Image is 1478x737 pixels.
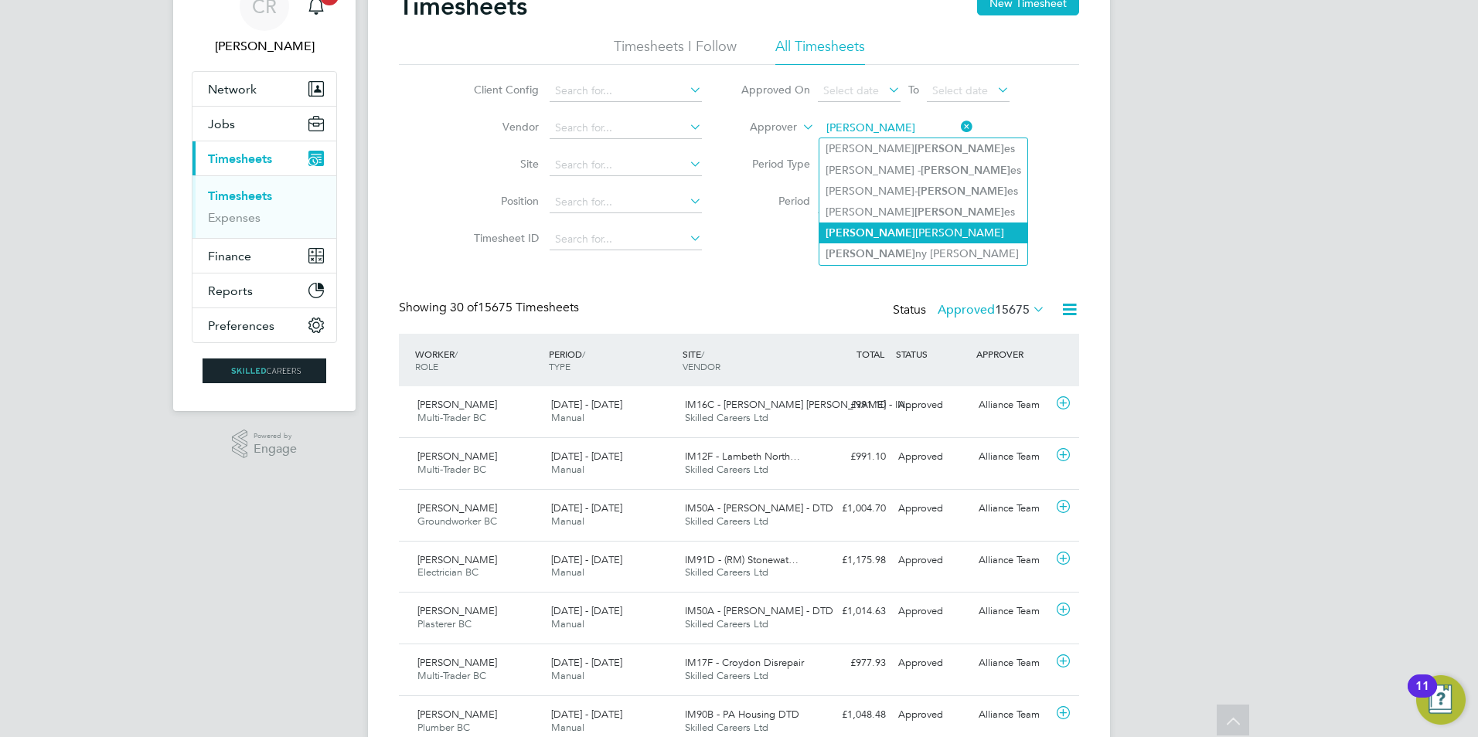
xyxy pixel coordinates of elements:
[469,120,539,134] label: Vendor
[812,392,892,418] div: £991.10
[417,398,497,411] span: [PERSON_NAME]
[1416,675,1466,725] button: Open Resource Center, 11 new notifications
[685,450,800,463] span: IM12F - Lambeth North…
[826,247,915,260] b: [PERSON_NAME]
[685,669,768,682] span: Skilled Careers Ltd
[892,444,972,470] div: Approved
[551,398,622,411] span: [DATE] - [DATE]
[819,202,1027,222] li: [PERSON_NAME] es
[741,194,810,208] label: Period
[192,358,337,383] a: Go to home page
[417,721,470,734] span: Plumber BC
[550,192,702,213] input: Search for...
[812,444,892,470] div: £991.10
[417,463,486,476] span: Multi-Trader BC
[812,650,892,676] div: £977.93
[551,501,622,515] span: [DATE] - [DATE]
[417,515,497,528] span: Groundworker BC
[551,515,584,528] span: Manual
[819,138,1027,159] li: [PERSON_NAME] es
[904,80,924,100] span: To
[232,430,298,459] a: Powered byEngage
[192,72,336,106] button: Network
[893,300,1048,321] div: Status
[892,340,972,368] div: STATUS
[550,229,702,250] input: Search for...
[582,348,585,360] span: /
[399,300,582,316] div: Showing
[701,348,704,360] span: /
[551,411,584,424] span: Manual
[972,650,1053,676] div: Alliance Team
[685,411,768,424] span: Skilled Careers Ltd
[775,37,865,65] li: All Timesheets
[550,155,702,176] input: Search for...
[549,360,570,372] span: TYPE
[892,496,972,521] div: Approved
[208,318,274,333] span: Preferences
[892,599,972,624] div: Approved
[254,443,297,456] span: Engage
[826,226,915,239] b: [PERSON_NAME]
[812,548,892,573] div: £1,175.98
[685,463,768,476] span: Skilled Careers Ltd
[972,496,1053,521] div: Alliance Team
[551,669,584,682] span: Manual
[455,348,458,360] span: /
[192,239,336,273] button: Finance
[892,548,972,573] div: Approved
[469,231,539,245] label: Timesheet ID
[685,656,804,669] span: IM17F - Croydon Disrepair
[551,450,622,463] span: [DATE] - [DATE]
[551,463,584,476] span: Manual
[417,604,497,617] span: [PERSON_NAME]
[208,249,251,263] span: Finance
[551,721,584,734] span: Manual
[972,599,1053,624] div: Alliance Team
[551,604,622,617] span: [DATE] - [DATE]
[741,83,810,97] label: Approved On
[208,151,272,166] span: Timesheets
[685,721,768,734] span: Skilled Careers Ltd
[921,164,1010,177] b: [PERSON_NAME]
[679,340,812,380] div: SITE
[823,83,879,97] span: Select date
[1415,686,1429,706] div: 11
[685,553,799,566] span: IM91D - (RM) Stonewat…
[415,360,438,372] span: ROLE
[192,273,336,307] button: Reports
[819,243,1027,264] li: ny [PERSON_NAME]
[417,669,486,682] span: Multi-Trader BC
[208,210,261,225] a: Expenses
[972,444,1053,470] div: Alliance Team
[812,496,892,521] div: £1,004.70
[192,107,336,141] button: Jobs
[995,302,1030,318] span: 15675
[450,300,579,315] span: 15675 Timesheets
[821,117,973,139] input: Search for...
[819,222,1027,243] li: [PERSON_NAME]
[551,617,584,630] span: Manual
[208,117,235,131] span: Jobs
[417,450,497,463] span: [PERSON_NAME]
[545,340,679,380] div: PERIOD
[812,599,892,624] div: £1,014.63
[685,708,799,721] span: IM90B - PA Housing DTD
[819,181,1027,202] li: [PERSON_NAME]- es
[972,340,1053,368] div: APPROVER
[411,340,545,380] div: WORKER
[551,708,622,721] span: [DATE] - [DATE]
[938,302,1045,318] label: Approved
[685,617,768,630] span: Skilled Careers Ltd
[203,358,326,383] img: skilledcareers-logo-retina.png
[450,300,478,315] span: 30 of
[972,548,1053,573] div: Alliance Team
[208,188,272,203] a: Timesheets
[469,157,539,171] label: Site
[727,120,797,135] label: Approver
[551,565,584,579] span: Manual
[551,656,622,669] span: [DATE] - [DATE]
[918,185,1007,198] b: [PERSON_NAME]
[972,702,1053,728] div: Alliance Team
[614,37,737,65] li: Timesheets I Follow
